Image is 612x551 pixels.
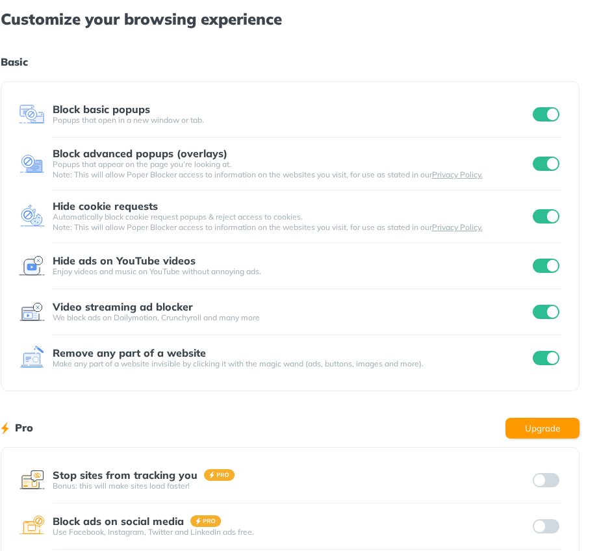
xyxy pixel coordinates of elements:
img: feature icon [19,151,45,177]
img: pro-badge.svg [190,515,222,527]
img: feature icon [19,101,45,127]
div: Block advanced popups (overlays) [53,147,227,159]
img: pro-badge.svg [204,469,235,481]
div: Popups that open in a new window or tab. [53,115,530,125]
div: Hide cookie requests [53,200,158,212]
button: Upgrade [505,418,580,439]
img: feature icon [19,299,45,325]
div: Block basic popups [53,103,150,115]
div: Remove any part of a website [53,347,206,359]
h1: Customize your browsing experience [1,10,580,27]
div: Popups that appear on the page you’re looking at. Note: This will allow Poper Blocker access to i... [53,159,530,180]
img: feature icon [19,513,45,539]
h1: Pro [15,419,33,436]
div: Make any part of a website invisible by clicking it with the magic wand (ads, buttons, images and... [53,359,530,369]
img: feature icon [19,467,45,493]
div: Automatically block cookie request popups & reject access to cookies. Note: This will allow Poper... [53,212,530,233]
a: Privacy Policy. [432,222,483,232]
div: Use Facebook, Instagram, Twitter and LinkedIn ads free. [53,527,530,537]
div: We block ads on Dailymotion, Crunchyroll and many more [53,313,530,323]
h1: Basic [1,53,580,70]
div: Block ads on social media [53,515,184,527]
img: lighting bolt [1,420,9,436]
div: Hide ads on YouTube videos [53,255,196,266]
div: Video streaming ad blocker [53,301,193,313]
img: feature icon [19,253,45,279]
div: Stop sites from tracking you [53,469,198,481]
div: Bonus: this will make sites load faster! [53,481,530,491]
a: Privacy Policy. [432,170,483,179]
div: Enjoy videos and music on YouTube without annoying ads. [53,266,530,277]
img: feature icon [19,345,45,371]
img: feature icon [19,203,45,229]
